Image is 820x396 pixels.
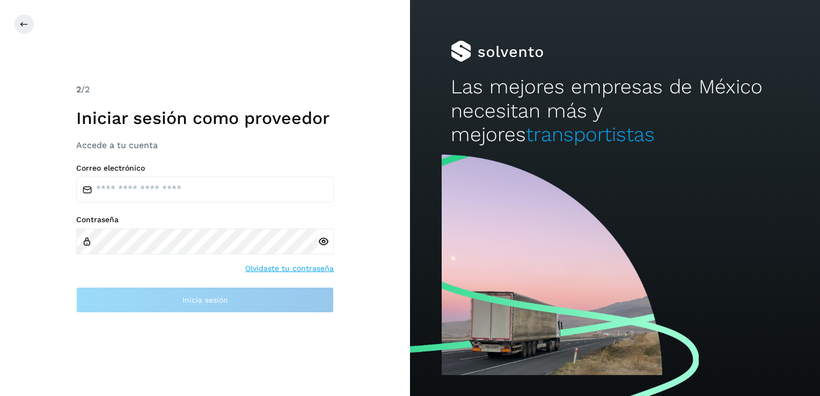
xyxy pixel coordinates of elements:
[526,123,655,146] span: transportistas
[76,108,334,128] h1: Iniciar sesión como proveedor
[76,287,334,313] button: Inicia sesión
[451,75,779,146] h2: Las mejores empresas de México necesitan más y mejores
[76,140,334,150] h3: Accede a tu cuenta
[245,263,334,274] a: Olvidaste tu contraseña
[182,296,228,304] span: Inicia sesión
[76,84,81,94] span: 2
[76,215,334,224] label: Contraseña
[76,164,334,173] label: Correo electrónico
[76,83,334,96] div: /2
